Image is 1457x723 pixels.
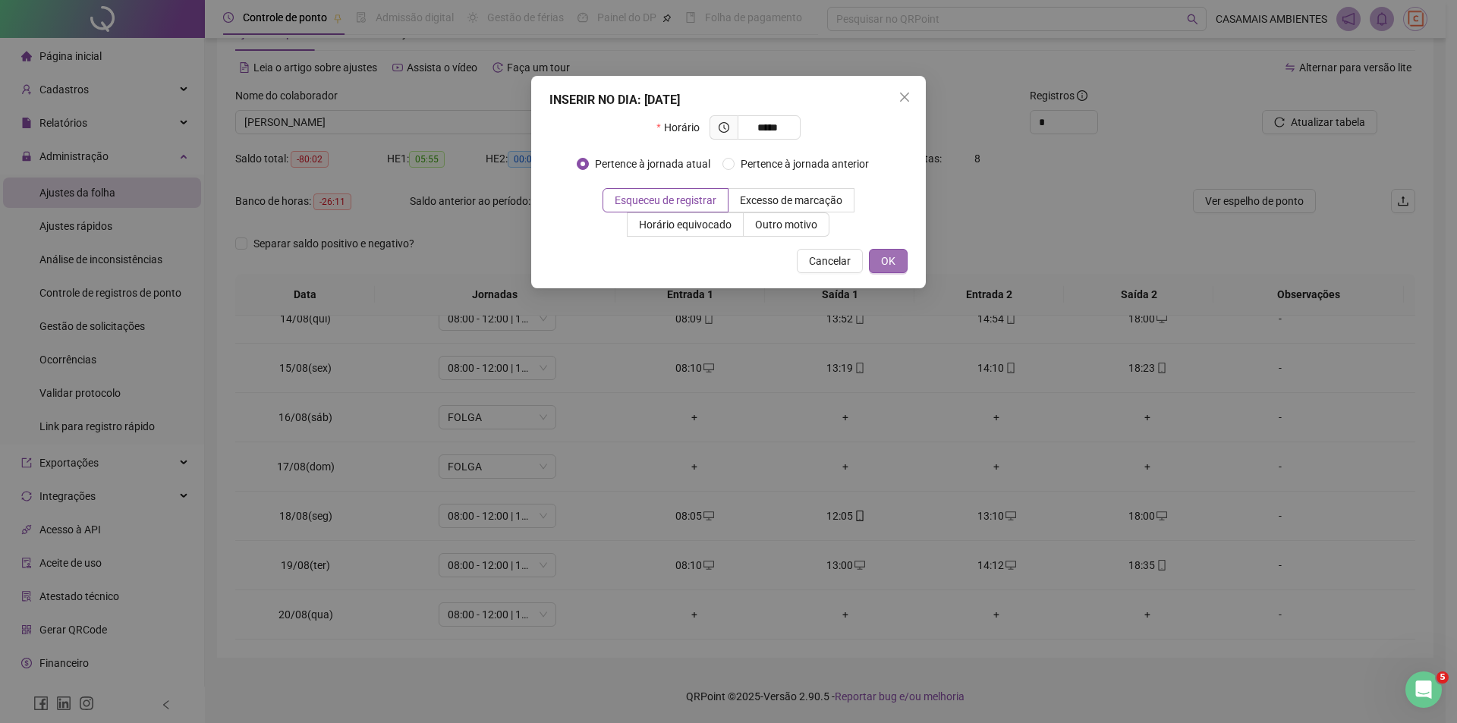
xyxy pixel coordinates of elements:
[1437,671,1449,684] span: 5
[892,85,917,109] button: Close
[740,194,842,206] span: Excesso de marcação
[719,122,729,133] span: clock-circle
[656,115,709,140] label: Horário
[639,218,732,231] span: Horário equivocado
[549,91,908,109] div: INSERIR NO DIA : [DATE]
[755,218,817,231] span: Outro motivo
[589,156,716,172] span: Pertence à jornada atual
[1405,671,1442,708] iframe: Intercom live chat
[735,156,875,172] span: Pertence à jornada anterior
[809,253,851,269] span: Cancelar
[898,91,911,103] span: close
[615,194,716,206] span: Esqueceu de registrar
[881,253,895,269] span: OK
[869,249,908,273] button: OK
[797,249,863,273] button: Cancelar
